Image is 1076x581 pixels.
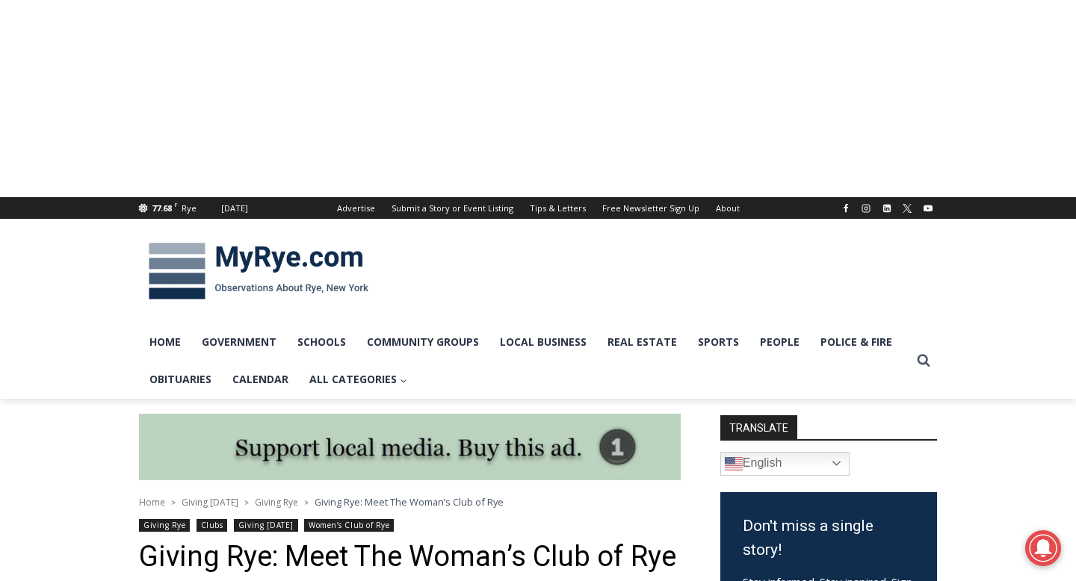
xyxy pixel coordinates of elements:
span: F [174,200,178,208]
a: Women’s Club of Rye [304,519,394,532]
a: Home [139,496,165,509]
a: Sports [687,323,749,361]
a: Government [191,323,287,361]
strong: TRANSLATE [720,415,797,439]
span: 77.68 [152,202,172,214]
a: Tips & Letters [522,197,594,219]
a: Police & Fire [810,323,903,361]
a: X [898,199,916,217]
a: Giving [DATE] [182,496,238,509]
a: About [708,197,748,219]
nav: Primary Navigation [139,323,910,399]
img: en [725,455,743,473]
a: Linkedin [878,199,896,217]
a: Advertise [329,197,383,219]
a: Home [139,323,191,361]
a: Local Business [489,323,597,361]
a: Obituaries [139,361,222,398]
span: Giving Rye: Meet The Woman’s Club of Rye [315,495,504,509]
span: > [304,497,309,508]
a: Schools [287,323,356,361]
a: Instagram [857,199,875,217]
a: Real Estate [597,323,687,361]
nav: Breadcrumbs [139,494,681,509]
a: Free Newsletter Sign Up [594,197,708,219]
img: support local media, buy this ad [139,414,681,481]
a: Submit a Story or Event Listing [383,197,522,219]
a: Calendar [222,361,299,398]
a: Giving Rye [139,519,190,532]
a: Clubs [197,519,228,532]
span: All Categories [309,371,407,388]
a: People [749,323,810,361]
h3: Don't miss a single story! [743,515,915,562]
span: > [244,497,249,508]
nav: Secondary Navigation [329,197,748,219]
a: All Categories [299,361,418,398]
a: Community Groups [356,323,489,361]
button: View Search Form [910,347,937,374]
a: Facebook [837,199,855,217]
a: Giving [DATE] [234,519,298,532]
span: > [171,497,176,508]
a: YouTube [919,199,937,217]
div: [DATE] [221,202,248,215]
h1: Giving Rye: Meet The Woman’s Club of Rye [139,540,681,574]
a: Giving Rye [255,496,298,509]
a: English [720,452,850,476]
div: Rye [182,202,197,215]
img: MyRye.com [139,232,378,310]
